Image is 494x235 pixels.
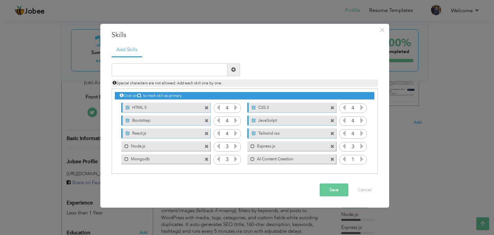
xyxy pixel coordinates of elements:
label: AI Content Creation [255,154,320,162]
label: HTML 5 [130,103,194,111]
button: Cancel [351,183,378,196]
button: Close [377,25,388,35]
label: Tailwind css [256,128,320,136]
label: Node.js [129,141,194,149]
div: Click on , to mark skill as primary. [115,92,374,99]
a: Add Skills [112,43,142,57]
label: Express.js [255,141,320,149]
label: React.js [130,128,194,136]
span: Special characters are not allowed. Add each skill one by one. [113,80,222,86]
label: CSS 3 [256,103,320,111]
h3: Skills [112,30,378,40]
span: × [380,24,385,36]
button: Save [320,183,348,196]
label: Mongodb [129,154,194,162]
label: JavaScript [256,116,320,124]
label: Bootstrap [130,116,194,124]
